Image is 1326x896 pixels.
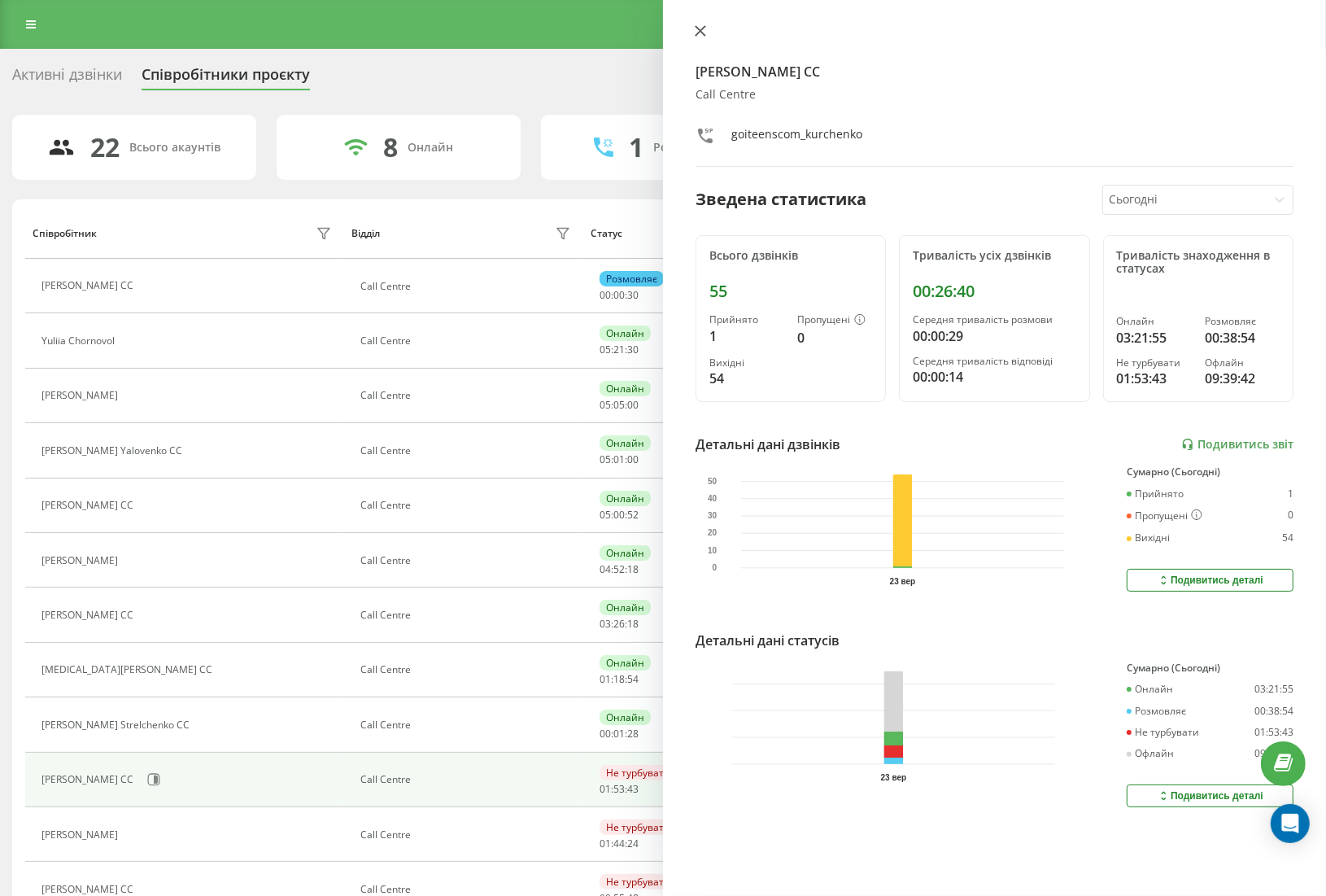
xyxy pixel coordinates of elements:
[142,66,310,91] div: Співробітники проєкту
[351,228,380,239] div: Відділ
[913,249,1075,263] div: Тривалість усіх дзвінків
[600,727,611,741] span: 00
[709,314,784,326] div: Прийнято
[600,452,611,466] span: 05
[1127,684,1173,695] div: Онлайн
[654,141,733,155] div: Розмовляють
[130,141,221,155] div: Всього акаунтів
[913,367,1075,387] div: 00:00:14
[913,326,1075,346] div: 00:00:29
[600,545,651,561] div: Онлайн
[713,563,718,572] text: 0
[1127,466,1293,478] div: Сумарно (Сьогодні)
[1181,438,1293,452] a: Подивитись звіт
[627,782,639,796] span: 43
[627,452,639,466] span: 00
[600,564,639,575] div: : :
[696,88,1293,102] div: Call Centre
[1254,706,1293,717] div: 00:38:54
[41,445,186,457] div: [PERSON_NAME] Yalovenko CC
[1254,748,1293,759] div: 09:39:42
[41,719,194,731] div: [PERSON_NAME] Strelchenko CC
[1117,249,1280,277] div: Тривалість знаходження в статусах
[600,562,611,576] span: 04
[600,288,611,302] span: 00
[627,288,639,302] span: 30
[627,727,639,741] span: 28
[709,249,872,263] div: Всього дзвінків
[1157,574,1263,587] div: Подивитись деталі
[913,314,1075,326] div: Середня тривалість розмови
[600,672,611,686] span: 01
[709,282,872,301] div: 55
[360,774,574,785] div: Call Centre
[600,381,651,396] div: Онлайн
[696,631,840,650] div: Детальні дані статусів
[41,390,122,401] div: [PERSON_NAME]
[360,719,574,731] div: Call Centre
[613,508,625,522] span: 00
[1117,316,1192,327] div: Онлайн
[600,398,611,412] span: 05
[1205,328,1280,347] div: 00:38:54
[41,335,119,347] div: Yuliia Chornovol
[384,132,399,163] div: 8
[600,820,677,835] div: Не турбувати
[408,141,454,155] div: Онлайн
[1254,727,1293,738] div: 01:53:43
[1127,706,1186,717] div: Розмовляє
[360,884,574,895] div: Call Centre
[709,369,784,388] div: 54
[600,290,639,301] div: : :
[913,356,1075,367] div: Середня тривалість відповіді
[708,546,718,555] text: 10
[1205,357,1280,369] div: Офлайн
[41,500,137,511] div: [PERSON_NAME] CC
[591,228,622,239] div: Статус
[1127,662,1293,674] div: Сумарно (Сьогодні)
[1127,785,1293,807] button: Подивитись деталі
[627,617,639,631] span: 18
[709,326,784,346] div: 1
[360,335,574,347] div: Call Centre
[1254,684,1293,695] div: 03:21:55
[1127,727,1199,738] div: Не турбувати
[600,271,664,286] div: Розмовляє
[1157,789,1263,802] div: Подивитись деталі
[1127,748,1174,759] div: Офлайн
[627,562,639,576] span: 18
[1282,532,1293,544] div: 54
[360,281,574,292] div: Call Centre
[600,655,651,671] div: Онлайн
[1288,509,1293,522] div: 0
[600,728,639,740] div: : :
[41,610,137,621] div: [PERSON_NAME] CC
[797,328,872,347] div: 0
[600,508,611,522] span: 05
[913,282,1075,301] div: 00:26:40
[1205,316,1280,327] div: Розмовляє
[600,509,639,521] div: : :
[630,132,644,163] div: 1
[708,511,718,520] text: 30
[91,132,120,163] div: 22
[41,280,137,291] div: [PERSON_NAME] CC
[696,435,840,454] div: Детальні дані дзвінків
[613,288,625,302] span: 00
[613,343,625,356] span: 21
[600,874,677,889] div: Не турбувати
[600,618,639,630] div: : :
[360,500,574,511] div: Call Centre
[1117,357,1192,369] div: Не турбувати
[600,344,639,356] div: : :
[600,617,611,631] span: 03
[709,357,784,369] div: Вихідні
[360,664,574,675] div: Call Centre
[627,508,639,522] span: 52
[613,672,625,686] span: 18
[613,398,625,412] span: 05
[600,837,611,850] span: 01
[600,838,639,850] div: : :
[696,62,1293,81] h4: [PERSON_NAME] CC
[890,577,916,586] text: 23 вер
